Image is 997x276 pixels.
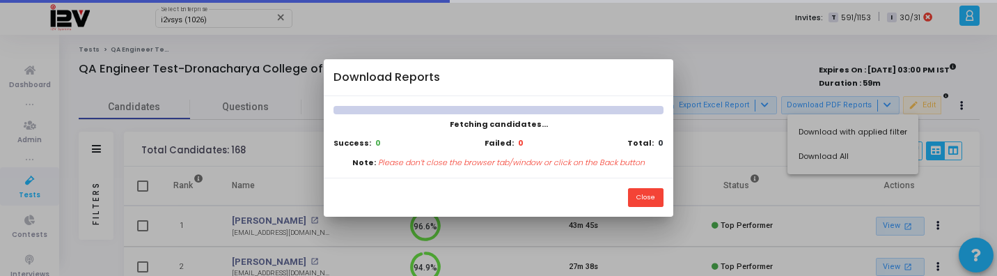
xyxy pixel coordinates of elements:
[658,137,664,148] b: 0
[375,137,381,148] b: 0
[627,137,654,148] b: Total:
[450,118,548,130] span: Fetching candidates...
[352,157,376,169] b: Note:
[485,137,514,149] b: Failed:
[333,137,371,148] b: Success:
[378,157,645,169] p: Please don’t close the browser tab/window or click on the Back button
[628,188,664,207] button: Close
[333,69,440,86] h4: Download Reports
[518,137,524,149] b: 0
